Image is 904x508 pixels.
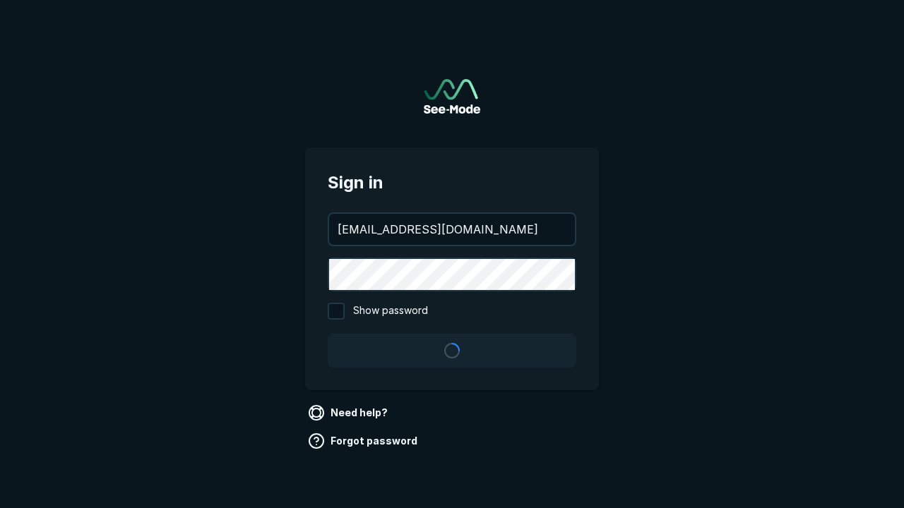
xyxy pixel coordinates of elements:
input: your@email.com [329,214,575,245]
img: See-Mode Logo [424,79,480,114]
span: Show password [353,303,428,320]
a: Need help? [305,401,393,424]
span: Sign in [328,170,576,195]
a: Forgot password [305,430,423,452]
a: Go to sign in [424,79,480,114]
